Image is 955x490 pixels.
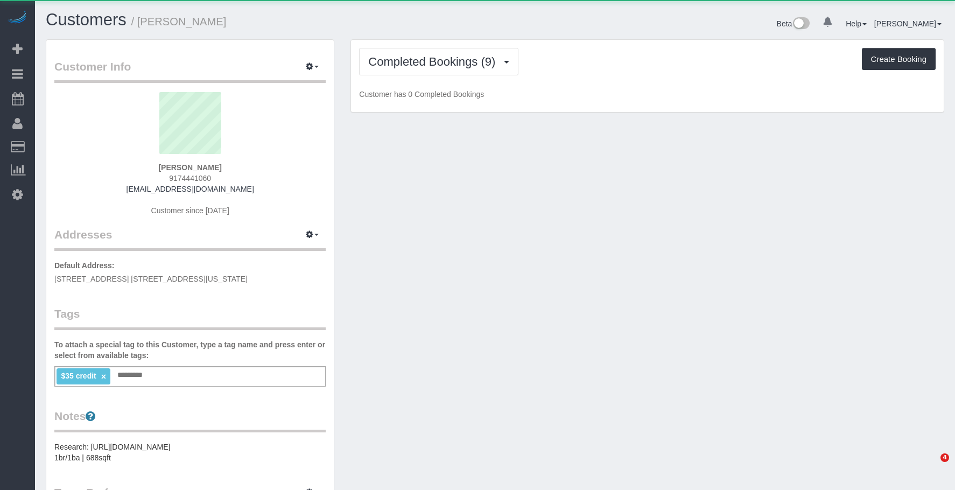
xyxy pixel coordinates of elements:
[846,19,867,28] a: Help
[54,306,326,330] legend: Tags
[158,163,221,172] strong: [PERSON_NAME]
[777,19,810,28] a: Beta
[54,442,326,463] pre: Research: [URL][DOMAIN_NAME] 1br/1ba | 688sqft
[54,275,248,283] span: [STREET_ADDRESS] [STREET_ADDRESS][US_STATE]
[54,408,326,432] legend: Notes
[151,206,229,215] span: Customer since [DATE]
[359,48,518,75] button: Completed Bookings (9)
[368,55,501,68] span: Completed Bookings (9)
[54,59,326,83] legend: Customer Info
[131,16,227,27] small: / [PERSON_NAME]
[54,260,115,271] label: Default Address:
[359,89,936,100] p: Customer has 0 Completed Bookings
[862,48,936,71] button: Create Booking
[874,19,942,28] a: [PERSON_NAME]
[54,339,326,361] label: To attach a special tag to this Customer, type a tag name and press enter or select from availabl...
[918,453,944,479] iframe: Intercom live chat
[6,11,28,26] img: Automaid Logo
[46,10,127,29] a: Customers
[61,372,96,380] span: $35 credit
[169,174,211,183] span: 9174441060
[101,372,106,381] a: ×
[127,185,254,193] a: [EMAIL_ADDRESS][DOMAIN_NAME]
[792,17,810,31] img: New interface
[940,453,949,462] span: 4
